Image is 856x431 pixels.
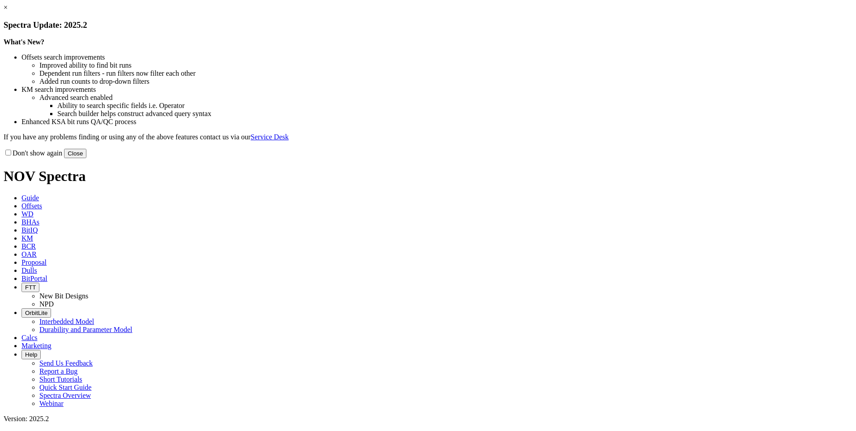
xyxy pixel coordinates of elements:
[21,267,37,274] span: Dulls
[21,342,51,349] span: Marketing
[21,259,47,266] span: Proposal
[39,94,852,102] li: Advanced search enabled
[39,359,93,367] a: Send Us Feedback
[39,326,133,333] a: Durability and Parameter Model
[64,149,86,158] button: Close
[21,202,42,210] span: Offsets
[4,20,852,30] h3: Spectra Update: 2025.2
[21,226,38,234] span: BitIQ
[57,102,852,110] li: Ability to search specific fields i.e. Operator
[4,168,852,185] h1: NOV Spectra
[21,275,47,282] span: BitPortal
[251,133,289,141] a: Service Desk
[39,392,91,399] a: Spectra Overview
[4,415,852,423] div: Version: 2025.2
[25,284,36,291] span: FTT
[21,194,39,202] span: Guide
[39,300,54,308] a: NPD
[25,310,47,316] span: OrbitLite
[21,118,852,126] li: Enhanced KSA bit runs QA/QC process
[39,69,852,78] li: Dependent run filters - run filters now filter each other
[21,334,38,341] span: Calcs
[57,110,852,118] li: Search builder helps construct advanced query syntax
[4,149,62,157] label: Don't show again
[4,4,8,11] a: ×
[21,218,39,226] span: BHAs
[39,292,88,300] a: New Bit Designs
[21,234,33,242] span: KM
[39,400,64,407] a: Webinar
[39,318,94,325] a: Interbedded Model
[25,351,37,358] span: Help
[5,150,11,155] input: Don't show again
[39,78,852,86] li: Added run counts to drop-down filters
[4,38,44,46] strong: What's New?
[21,250,37,258] span: OAR
[39,375,82,383] a: Short Tutorials
[21,210,34,218] span: WD
[39,384,91,391] a: Quick Start Guide
[4,133,852,141] p: If you have any problems finding or using any of the above features contact us via our
[21,86,852,94] li: KM search improvements
[21,242,36,250] span: BCR
[39,367,77,375] a: Report a Bug
[39,61,852,69] li: Improved ability to find bit runs
[21,53,852,61] li: Offsets search improvements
